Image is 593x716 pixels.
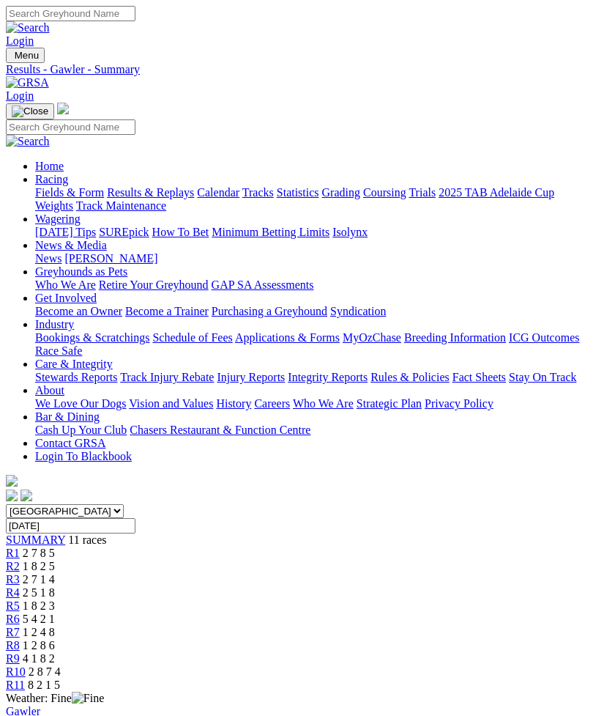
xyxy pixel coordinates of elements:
[35,305,122,317] a: Become an Owner
[35,239,107,251] a: News & Media
[129,397,213,410] a: Vision and Values
[23,626,55,638] span: 1 2 4 8
[6,76,49,89] img: GRSA
[212,226,329,238] a: Minimum Betting Limits
[68,534,106,546] span: 11 races
[6,692,104,704] span: Weather: Fine
[6,21,50,34] img: Search
[35,318,74,331] a: Industry
[35,252,61,265] a: News
[35,278,587,292] div: Greyhounds as Pets
[35,186,587,213] div: Racing
[152,226,209,238] a: How To Bet
[6,639,20,652] span: R8
[35,226,96,238] a: [DATE] Tips
[217,371,285,383] a: Injury Reports
[6,518,135,534] input: Select date
[125,305,209,317] a: Become a Trainer
[6,586,20,599] a: R4
[99,226,149,238] a: SUREpick
[35,186,104,199] a: Fields & Form
[6,652,20,665] a: R9
[6,626,20,638] a: R7
[35,213,81,225] a: Wagering
[76,199,166,212] a: Track Maintenance
[6,475,18,487] img: logo-grsa-white.png
[107,186,194,199] a: Results & Replays
[23,639,55,652] span: 1 2 8 6
[35,384,64,396] a: About
[35,305,587,318] div: Get Involved
[35,226,587,239] div: Wagering
[332,226,368,238] a: Isolynx
[23,573,55,586] span: 2 7 1 4
[72,692,104,705] img: Fine
[35,331,149,344] a: Bookings & Scratchings
[35,450,132,462] a: Login To Blackbook
[35,173,68,185] a: Racing
[12,106,48,117] img: Close
[99,278,209,291] a: Retire Your Greyhound
[6,34,34,47] a: Login
[130,424,310,436] a: Chasers Restaurant & Function Centre
[23,599,55,612] span: 1 8 2 3
[35,252,587,265] div: News & Media
[254,397,290,410] a: Careers
[6,48,45,63] button: Toggle navigation
[6,613,20,625] a: R6
[35,410,100,423] a: Bar & Dining
[23,547,55,559] span: 2 7 8 5
[330,305,386,317] a: Syndication
[425,397,493,410] a: Privacy Policy
[152,331,232,344] a: Schedule of Fees
[35,278,96,291] a: Who We Are
[6,63,587,76] a: Results - Gawler - Summary
[235,331,340,344] a: Applications & Forms
[28,679,60,691] span: 8 2 1 5
[216,397,251,410] a: History
[277,186,319,199] a: Statistics
[370,371,450,383] a: Rules & Policies
[6,547,20,559] span: R1
[15,50,39,61] span: Menu
[6,599,20,612] a: R5
[23,586,55,599] span: 2 5 1 8
[363,186,406,199] a: Coursing
[509,371,576,383] a: Stay On Track
[35,437,105,449] a: Contact GRSA
[509,331,579,344] a: ICG Outcomes
[197,186,239,199] a: Calendar
[20,490,32,501] img: twitter.svg
[6,665,26,678] a: R10
[6,490,18,501] img: facebook.svg
[343,331,401,344] a: MyOzChase
[35,199,73,212] a: Weights
[6,135,50,148] img: Search
[452,371,506,383] a: Fact Sheets
[64,252,157,265] a: [PERSON_NAME]
[35,160,64,172] a: Home
[57,103,69,114] img: logo-grsa-white.png
[6,534,65,546] a: SUMMARY
[35,424,587,437] div: Bar & Dining
[35,292,97,304] a: Get Involved
[293,397,354,410] a: Who We Are
[6,560,20,572] a: R2
[35,371,117,383] a: Stewards Reports
[23,652,55,665] span: 4 1 8 2
[212,278,314,291] a: GAP SA Assessments
[6,573,20,586] span: R3
[409,186,436,199] a: Trials
[35,331,587,358] div: Industry
[6,679,25,691] a: R11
